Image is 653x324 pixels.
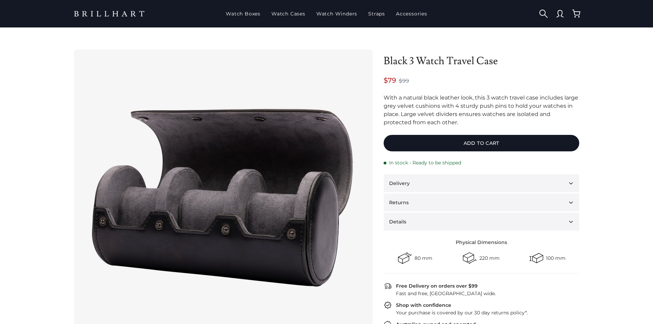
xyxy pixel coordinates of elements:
[463,251,477,265] div: Length
[223,5,430,23] nav: Main
[399,77,409,85] span: $99
[384,213,579,231] button: Details
[269,5,308,23] a: Watch Cases
[396,282,478,289] div: Free Delivery on orders over $99
[529,251,543,265] div: Height
[223,5,263,23] a: Watch Boxes
[393,5,430,23] a: Accessories
[392,309,579,316] div: Your purchase is covered by our 30 day returns policy*.
[384,94,578,126] span: With a natural black leather look, this 3 watch travel case includes large grey velvet cushions w...
[365,5,388,23] a: Straps
[384,174,579,192] button: Delivery
[398,251,412,265] div: Width
[479,256,500,261] div: 220 mm
[384,76,396,85] span: $79
[546,256,565,261] div: 100 mm
[314,5,360,23] a: Watch Winders
[384,194,579,211] button: Returns
[396,302,451,309] div: Shop with confidence
[389,160,461,166] span: In stock - Ready to be shipped
[384,135,579,151] button: Add to cart
[415,256,432,261] div: 80 mm
[384,55,579,67] h1: Black 3 Watch Travel Case
[384,239,579,246] div: Physical Dimensions
[392,290,579,297] div: Fast and free, [GEOGRAPHIC_DATA] wide.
